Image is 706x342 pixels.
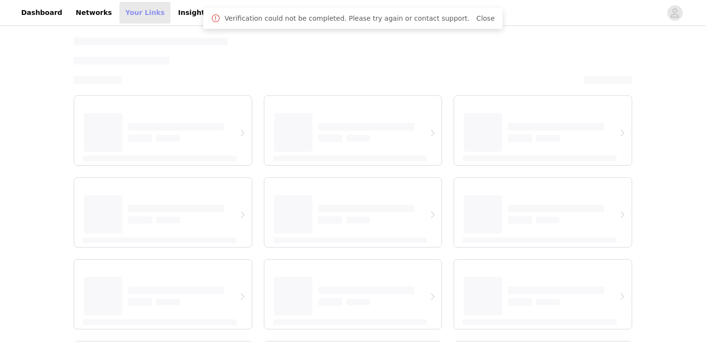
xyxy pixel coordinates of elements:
[224,13,470,24] span: Verification could not be completed. Please try again or contact support.
[172,2,214,24] a: Insights
[476,14,495,22] a: Close
[119,2,170,24] a: Your Links
[70,2,118,24] a: Networks
[670,5,680,21] div: avatar
[15,2,68,24] a: Dashboard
